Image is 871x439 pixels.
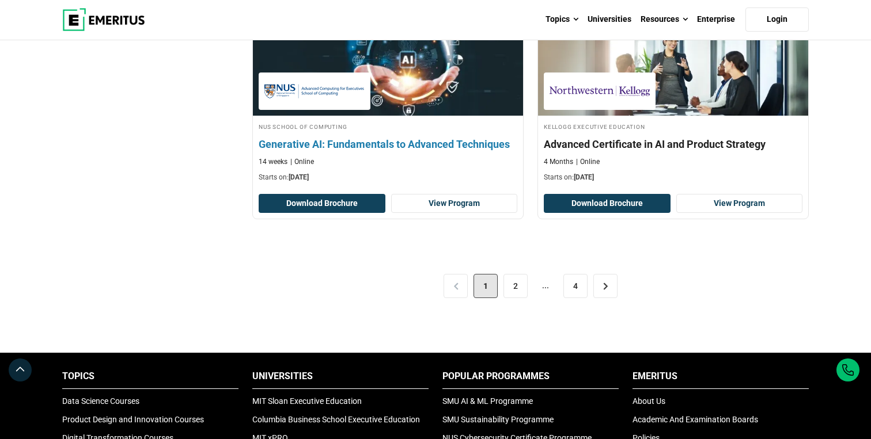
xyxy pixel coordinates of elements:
img: Kellogg Executive Education [550,78,650,104]
span: [DATE] [289,173,309,181]
a: Columbia Business School Executive Education [252,415,420,424]
a: SMU Sustainability Programme [442,415,554,424]
p: Online [290,157,314,167]
a: Data Science Courses [62,396,139,406]
h4: NUS School of Computing [259,121,517,131]
a: 4 [563,274,588,298]
button: Download Brochure [544,194,671,213]
button: Download Brochure [259,194,385,213]
a: Login [745,7,809,32]
img: Advanced Certificate in AI and Product Strategy | Online AI and Machine Learning Course [538,1,808,116]
p: 4 Months [544,157,573,167]
a: Academic And Examination Boards [633,415,758,424]
a: SMU AI & ML Programme [442,396,533,406]
a: View Program [676,194,803,213]
p: Starts on: [544,173,802,182]
h4: Kellogg Executive Education [544,121,802,131]
img: NUS School of Computing [264,78,365,104]
span: [DATE] [574,173,594,181]
a: > [593,274,618,298]
a: View Program [391,194,518,213]
a: Technology Course by NUS School of Computing - September 30, 2025 NUS School of Computing NUS Sch... [253,1,523,188]
a: MIT Sloan Executive Education [252,396,362,406]
p: Starts on: [259,173,517,182]
a: 2 [503,274,528,298]
span: ... [533,274,558,298]
p: 14 weeks [259,157,287,167]
a: AI and Machine Learning Course by Kellogg Executive Education - November 13, 2025 Kellogg Executi... [538,1,808,188]
a: About Us [633,396,665,406]
span: 1 [474,274,498,298]
p: Online [576,157,600,167]
h4: Advanced Certificate in AI and Product Strategy [544,137,802,151]
h4: Generative AI: Fundamentals to Advanced Techniques [259,137,517,151]
a: Product Design and Innovation Courses [62,415,204,424]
